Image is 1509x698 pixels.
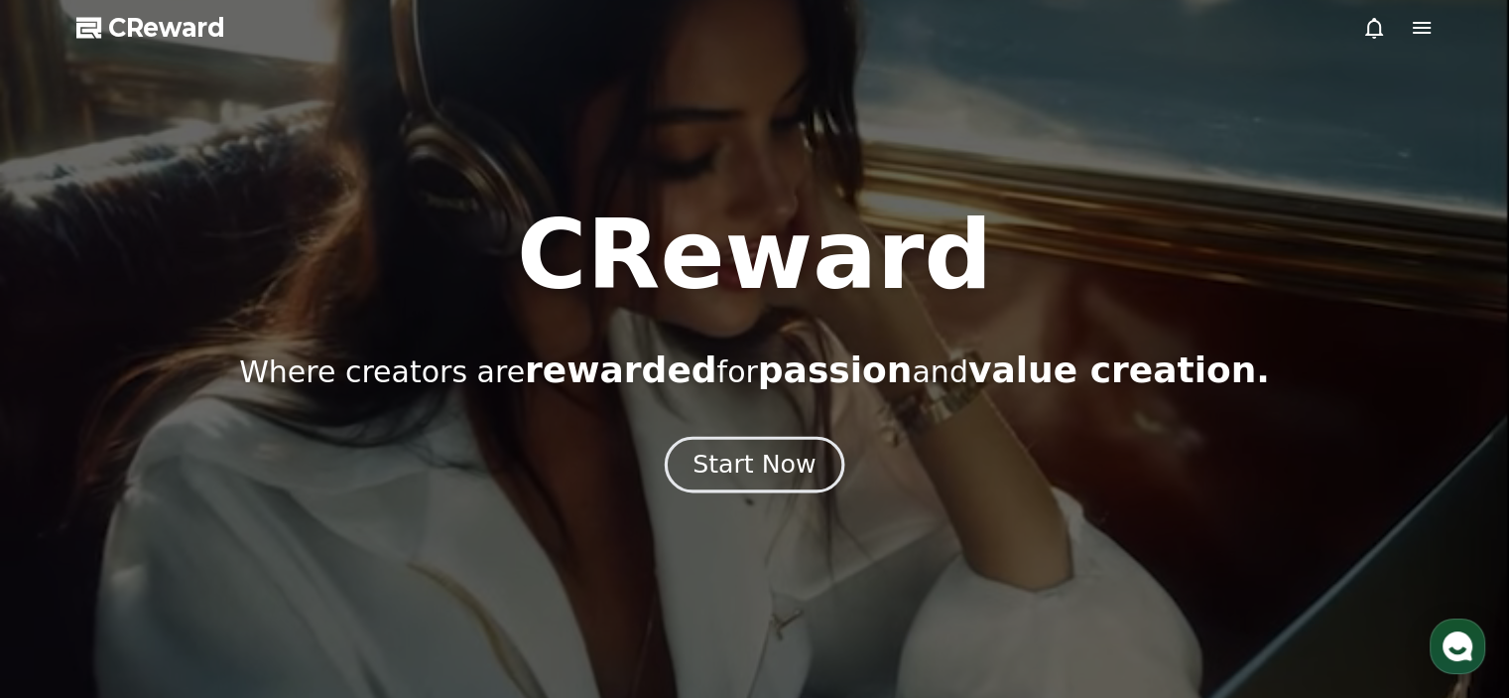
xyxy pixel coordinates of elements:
div: Start Now [692,448,816,482]
span: Home [51,563,85,579]
span: Settings [294,563,342,579]
span: rewarded [525,349,716,390]
span: passion [758,349,913,390]
p: Where creators are for and [239,350,1270,390]
a: Home [6,533,131,583]
a: Messages [131,533,256,583]
span: Messages [165,564,223,580]
h1: CReward [517,208,992,303]
a: CReward [76,12,225,44]
a: Start Now [669,458,840,477]
button: Start Now [665,436,844,492]
span: CReward [108,12,225,44]
a: Settings [256,533,381,583]
span: value creation. [968,349,1270,390]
